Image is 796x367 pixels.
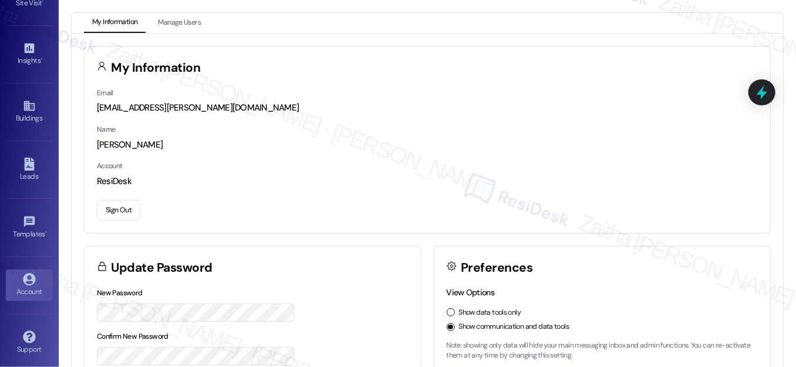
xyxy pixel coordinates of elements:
div: [PERSON_NAME] [97,139,758,151]
a: Templates • [6,212,53,243]
span: • [41,55,42,63]
h3: Preferences [461,262,532,274]
div: ResiDesk [97,175,758,188]
label: Show communication and data tools [459,322,569,332]
label: Name [97,125,116,134]
label: New Password [97,288,143,298]
h3: My Information [112,62,201,74]
span: • [45,228,47,236]
button: Manage Users [150,13,209,33]
label: Confirm New Password [97,332,168,341]
label: Account [97,161,123,171]
p: Note: showing only data will hide your main messaging inbox and admin functions. You can re-activ... [447,341,758,361]
a: Leads [6,154,53,186]
a: Insights • [6,38,53,70]
div: [EMAIL_ADDRESS][PERSON_NAME][DOMAIN_NAME] [97,102,758,114]
a: Support [6,327,53,359]
button: My Information [84,13,146,33]
button: Sign Out [97,200,140,221]
label: Email [97,88,113,98]
a: Account [6,269,53,301]
label: Show data tools only [459,308,521,318]
h3: Update Password [112,262,213,274]
label: View Options [447,287,495,298]
a: Buildings [6,96,53,128]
